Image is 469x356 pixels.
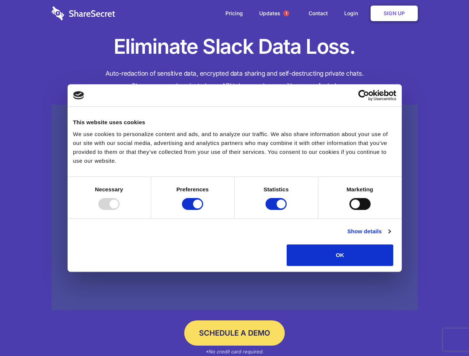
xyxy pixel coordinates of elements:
div: This website uses cookies [73,118,396,127]
img: logo-wordmark-white-trans-d4663122ce5f474addd5e946df7df03e33cb6a1c49d2221995e7729f52c070b2.svg [52,6,115,20]
a: Login [337,2,369,25]
a: Sign Up [371,6,418,21]
strong: Marketing [346,186,373,192]
img: logo [73,91,84,99]
a: Usercentrics Cookiebot - opens in a new window [331,90,396,101]
a: Pricing [218,2,250,25]
strong: Preferences [176,186,209,192]
button: OK [287,244,393,266]
a: Show details [347,227,390,236]
div: We use cookies to personalize content and ads, and to analyze our traffic. We also share informat... [73,130,396,165]
a: Contact [301,2,335,25]
h4: Auto-redaction of sensitive data, encrypted data sharing and self-destructing private chats. Shar... [52,67,418,92]
a: Schedule a Demo [184,320,285,346]
strong: Necessary [95,186,123,192]
em: *No credit card required. [205,349,264,355]
a: Wistia video thumbnail [52,105,418,310]
strong: Statistics [264,186,289,192]
span: 1 [283,10,289,16]
h1: Eliminate Slack Data Loss. [52,33,418,60]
